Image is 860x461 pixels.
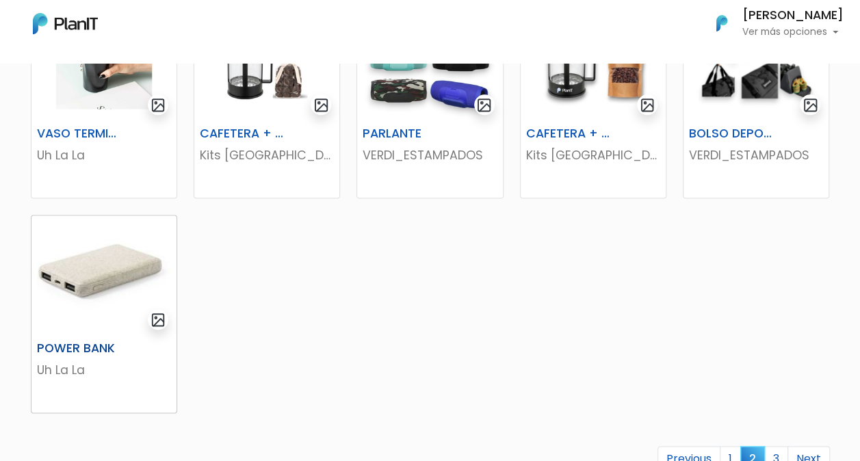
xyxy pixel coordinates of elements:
[200,146,334,164] p: Kits [GEOGRAPHIC_DATA]
[526,146,660,164] p: Kits [GEOGRAPHIC_DATA]
[31,215,177,413] a: gallery-light POWER BANK Uh La La
[33,13,98,34] img: PlanIt Logo
[29,127,129,141] h6: VASO TERMICO
[192,127,292,141] h6: CAFETERA + CHOCOLATE
[707,8,737,38] img: PlanIt Logo
[151,97,166,113] img: gallery-light
[37,146,171,164] p: Uh La La
[363,146,497,164] p: VERDI_ESTAMPADOS
[31,215,177,336] img: thumb_WhatsApp_Image_2025-06-21_at_11.38.19.jpeg
[699,5,844,41] button: PlanIt Logo [PERSON_NAME] Ver más opciones
[742,10,844,22] h6: [PERSON_NAME]
[354,127,455,141] h6: PARLANTE
[640,97,655,113] img: gallery-light
[29,341,129,356] h6: POWER BANK
[689,146,823,164] p: VERDI_ESTAMPADOS
[742,27,844,37] p: Ver más opciones
[151,312,166,328] img: gallery-light
[70,13,197,40] div: ¿Necesitás ayuda?
[681,127,781,141] h6: BOLSO DEPORTIVO
[476,97,492,113] img: gallery-light
[518,127,618,141] h6: CAFETERA + CAFÉ
[803,97,818,113] img: gallery-light
[313,97,329,113] img: gallery-light
[37,361,171,379] p: Uh La La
